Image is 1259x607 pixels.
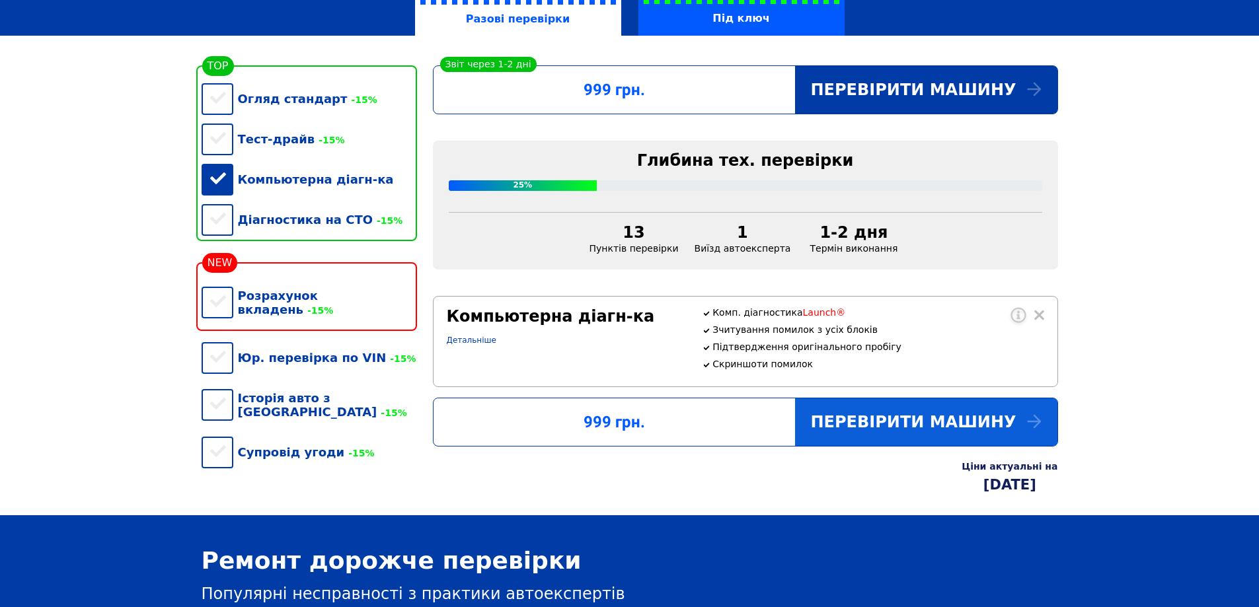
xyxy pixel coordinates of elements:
[434,413,795,431] div: 999 грн.
[315,135,344,145] span: -15%
[712,307,1044,318] p: Комп. діагностика
[449,151,1042,170] div: Глибина тех. перевірки
[687,223,799,254] div: Виїзд автоексперта
[386,353,416,364] span: -15%
[695,223,791,242] div: 1
[582,223,687,254] div: Пунктів перевірки
[590,223,679,242] div: 13
[202,338,417,378] div: Юр. перевірка по VIN
[202,585,1058,603] div: Популярні несправності з практики автоекспертів
[712,324,1044,335] p: Зчитування помилок з усіх блоків
[447,307,687,326] div: Компьютерна діагн-ка
[962,477,1057,493] div: [DATE]
[347,94,377,105] span: -15%
[377,408,406,418] span: -15%
[449,180,597,191] div: 25%
[806,223,901,242] div: 1-2 дня
[303,305,333,316] span: -15%
[202,79,417,119] div: Огляд стандарт
[202,432,417,472] div: Супровід угоди
[447,336,496,345] a: Детальніше
[795,398,1057,446] div: Перевірити машину
[202,199,417,240] div: Діагностика на СТО
[202,159,417,199] div: Компьютерна діагн-ка
[962,461,1057,472] div: Ціни актуальні на
[798,223,909,254] div: Термін виконання
[202,378,417,432] div: Історія авто з [GEOGRAPHIC_DATA]
[712,341,1044,352] p: Підтвердження оригінального пробігу
[803,307,846,318] span: Launch®
[712,359,1044,369] p: Скриншоти помилок
[202,547,1058,574] div: Ремонт дорожче перевірки
[202,275,417,330] div: Розрахунок вкладень
[373,215,402,226] span: -15%
[795,66,1057,114] div: Перевірити машину
[434,81,795,99] div: 999 грн.
[202,119,417,159] div: Тест-драйв
[344,448,374,458] span: -15%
